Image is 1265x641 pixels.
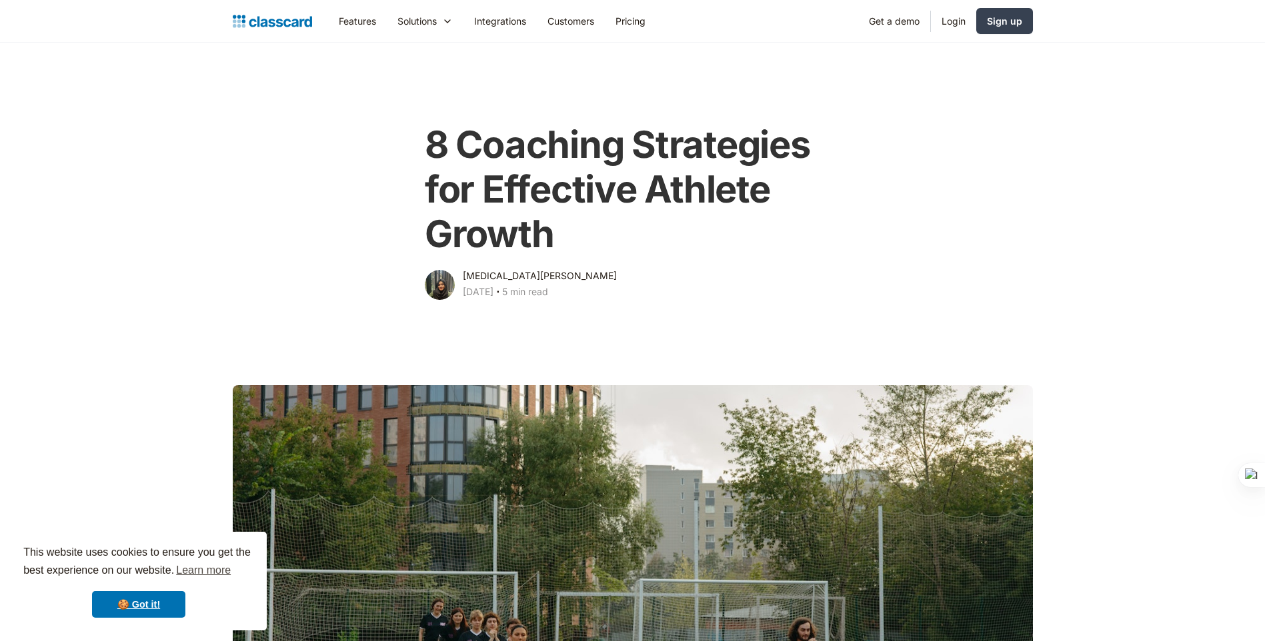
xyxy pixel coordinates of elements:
div: [MEDICAL_DATA][PERSON_NAME] [463,268,617,284]
a: Sign up [976,8,1033,34]
div: Sign up [987,14,1022,28]
h1: 8 Coaching Strategies for Effective Athlete Growth [425,123,840,257]
a: Integrations [463,6,537,36]
a: Get a demo [858,6,930,36]
span: This website uses cookies to ensure you get the best experience on our website. [23,544,254,580]
a: Customers [537,6,605,36]
a: dismiss cookie message [92,591,185,618]
a: learn more about cookies [174,560,233,580]
div: Solutions [387,6,463,36]
a: Login [931,6,976,36]
div: Solutions [397,14,437,28]
div: ‧ [493,284,502,303]
a: Features [328,6,387,36]
a: home [233,12,312,31]
a: Pricing [605,6,656,36]
div: cookieconsent [11,532,267,630]
div: 5 min read [502,284,548,300]
div: [DATE] [463,284,493,300]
